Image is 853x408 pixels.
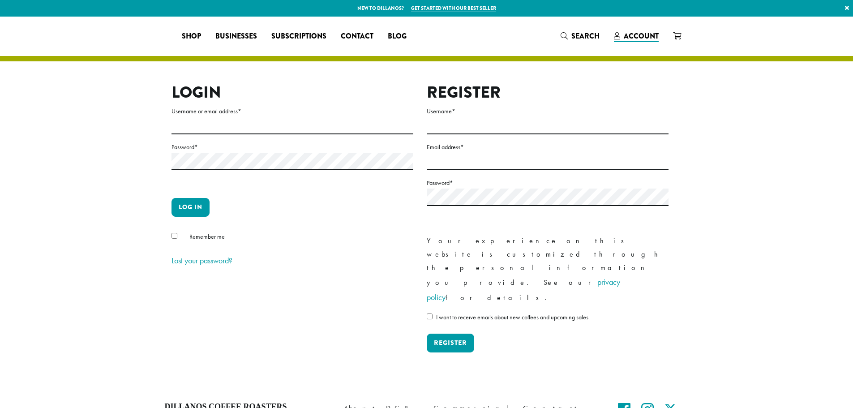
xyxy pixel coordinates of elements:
[388,31,407,42] span: Blog
[175,29,208,43] a: Shop
[553,29,607,43] a: Search
[411,4,496,12] a: Get started with our best seller
[624,31,659,41] span: Account
[427,314,433,319] input: I want to receive emails about new coffees and upcoming sales.
[182,31,201,42] span: Shop
[189,232,225,241] span: Remember me
[427,277,620,302] a: privacy policy
[171,198,210,217] button: Log in
[427,83,669,102] h2: Register
[171,142,413,153] label: Password
[571,31,600,41] span: Search
[171,255,232,266] a: Lost your password?
[427,334,474,352] button: Register
[427,142,669,153] label: Email address
[427,177,669,189] label: Password
[215,31,257,42] span: Businesses
[271,31,326,42] span: Subscriptions
[427,106,669,117] label: Username
[341,31,373,42] span: Contact
[436,313,590,321] span: I want to receive emails about new coffees and upcoming sales.
[171,83,413,102] h2: Login
[427,234,669,305] p: Your experience on this website is customized through the personal information you provide. See o...
[171,106,413,117] label: Username or email address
